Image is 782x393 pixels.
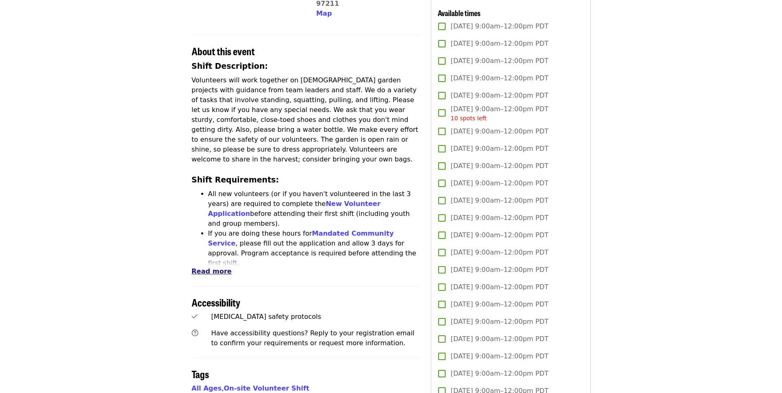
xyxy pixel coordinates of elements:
[192,295,240,309] span: Accessibility
[192,62,268,70] strong: Shift Description:
[192,384,224,392] span: ,
[192,384,222,392] a: All Ages
[208,229,421,268] li: If you are doing these hours for , please fill out the application and allow 3 days for approval....
[451,369,548,379] span: [DATE] 9:00am–12:00pm PDT
[192,267,232,276] button: Read more
[451,56,548,66] span: [DATE] 9:00am–12:00pm PDT
[316,9,332,19] button: Map
[451,196,548,206] span: [DATE] 9:00am–12:00pm PDT
[451,265,548,275] span: [DATE] 9:00am–12:00pm PDT
[451,21,548,31] span: [DATE] 9:00am–12:00pm PDT
[451,39,548,49] span: [DATE] 9:00am–12:00pm PDT
[192,329,198,337] i: question-circle icon
[451,73,548,83] span: [DATE] 9:00am–12:00pm PDT
[208,189,421,229] li: All new volunteers (or if you haven't volunteered in the last 3 years) are required to complete t...
[451,144,548,154] span: [DATE] 9:00am–12:00pm PDT
[451,104,548,123] span: [DATE] 9:00am–12:00pm PDT
[451,126,548,136] span: [DATE] 9:00am–12:00pm PDT
[451,230,548,240] span: [DATE] 9:00am–12:00pm PDT
[224,384,309,392] a: On-site Volunteer Shift
[451,115,486,122] span: 10 spots left
[451,178,548,188] span: [DATE] 9:00am–12:00pm PDT
[451,351,548,361] span: [DATE] 9:00am–12:00pm PDT
[451,317,548,327] span: [DATE] 9:00am–12:00pm PDT
[451,91,548,101] span: [DATE] 9:00am–12:00pm PDT
[316,9,332,17] span: Map
[192,367,209,381] span: Tags
[451,161,548,171] span: [DATE] 9:00am–12:00pm PDT
[451,334,548,344] span: [DATE] 9:00am–12:00pm PDT
[192,44,255,58] span: About this event
[211,329,414,347] span: Have accessibility questions? Reply to your registration email to confirm your requirements or re...
[438,7,481,18] span: Available times
[211,312,421,322] div: [MEDICAL_DATA] safety protocols
[192,313,197,320] i: check icon
[451,282,548,292] span: [DATE] 9:00am–12:00pm PDT
[192,175,279,184] strong: Shift Requirements:
[208,200,380,218] a: New Volunteer Application
[451,213,548,223] span: [DATE] 9:00am–12:00pm PDT
[192,75,421,164] p: Volunteers will work together on [DEMOGRAPHIC_DATA] garden projects with guidance from team leade...
[192,267,232,275] span: Read more
[451,299,548,309] span: [DATE] 9:00am–12:00pm PDT
[451,248,548,257] span: [DATE] 9:00am–12:00pm PDT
